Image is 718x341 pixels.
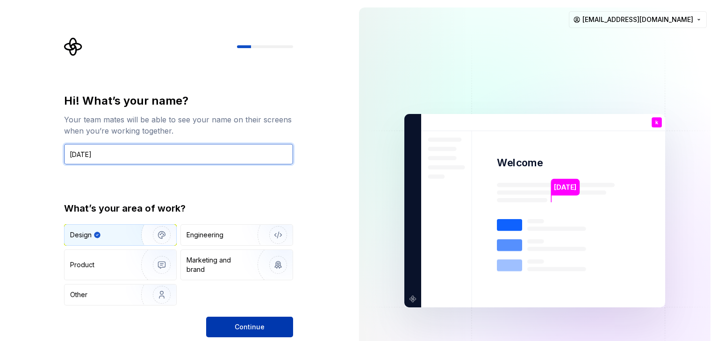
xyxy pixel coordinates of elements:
div: Engineering [187,230,223,240]
p: Welcome [497,156,543,170]
div: Design [70,230,92,240]
span: Continue [235,322,265,332]
div: Hi! What’s your name? [64,93,293,108]
div: Marketing and brand [187,256,250,274]
p: k [655,120,658,125]
svg: Supernova Logo [64,37,83,56]
div: Product [70,260,94,270]
p: [DATE] [554,182,576,192]
span: [EMAIL_ADDRESS][DOMAIN_NAME] [582,15,693,24]
div: Your team mates will be able to see your name on their screens when you’re working together. [64,114,293,136]
button: [EMAIL_ADDRESS][DOMAIN_NAME] [569,11,707,28]
input: Han Solo [64,144,293,164]
div: What’s your area of work? [64,202,293,215]
div: Other [70,290,87,299]
button: Continue [206,317,293,337]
